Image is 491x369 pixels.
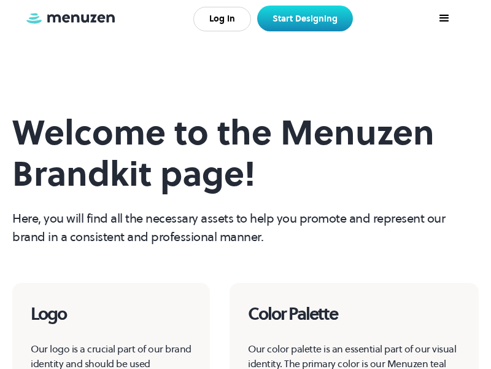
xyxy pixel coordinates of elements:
h3: Color Palette [248,301,460,327]
a: Start Designing [257,6,353,31]
p: Here, you will find all the necessary assets to help you promote and represent our brand in a con... [12,209,479,246]
a: home [25,12,117,26]
h3: Logo [31,301,191,327]
h2: Welcome to the Menuzen Brandkit page! [12,112,479,194]
a: Log In [193,7,251,31]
